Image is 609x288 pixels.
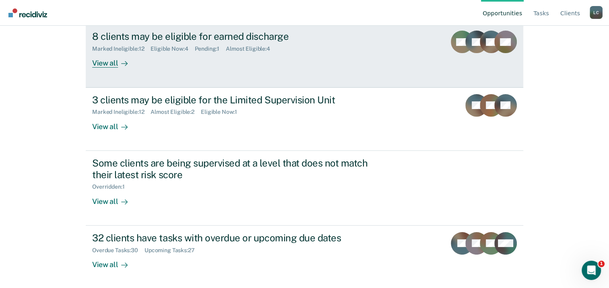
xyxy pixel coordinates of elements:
div: Marked Ineligible : 12 [92,45,151,52]
div: Upcoming Tasks : 27 [145,247,201,254]
a: 8 clients may be eligible for earned dischargeMarked Ineligible:12Eligible Now:4Pending:1Almost E... [86,24,523,87]
img: Recidiviz [8,8,47,17]
div: Some clients are being supervised at a level that does not match their latest risk score [92,157,375,181]
a: 3 clients may be eligible for the Limited Supervision UnitMarked Ineligible:12Almost Eligible:2El... [86,88,523,151]
iframe: Intercom live chat [582,261,601,280]
div: View all [92,52,137,68]
div: Overridden : 1 [92,183,131,190]
div: Almost Eligible : 4 [226,45,277,52]
a: Some clients are being supervised at a level that does not match their latest risk scoreOverridde... [86,151,523,226]
div: Eligible Now : 1 [201,109,244,115]
div: L C [590,6,603,19]
div: View all [92,190,137,206]
div: Almost Eligible : 2 [151,109,201,115]
div: Eligible Now : 4 [151,45,194,52]
div: View all [92,253,137,269]
button: Profile dropdown button [590,6,603,19]
div: 32 clients have tasks with overdue or upcoming due dates [92,232,375,244]
div: Overdue Tasks : 30 [92,247,145,254]
div: 8 clients may be eligible for earned discharge [92,31,375,42]
div: Marked Ineligible : 12 [92,109,151,115]
div: Pending : 1 [194,45,226,52]
span: 1 [598,261,605,267]
div: 3 clients may be eligible for the Limited Supervision Unit [92,94,375,106]
div: View all [92,115,137,131]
